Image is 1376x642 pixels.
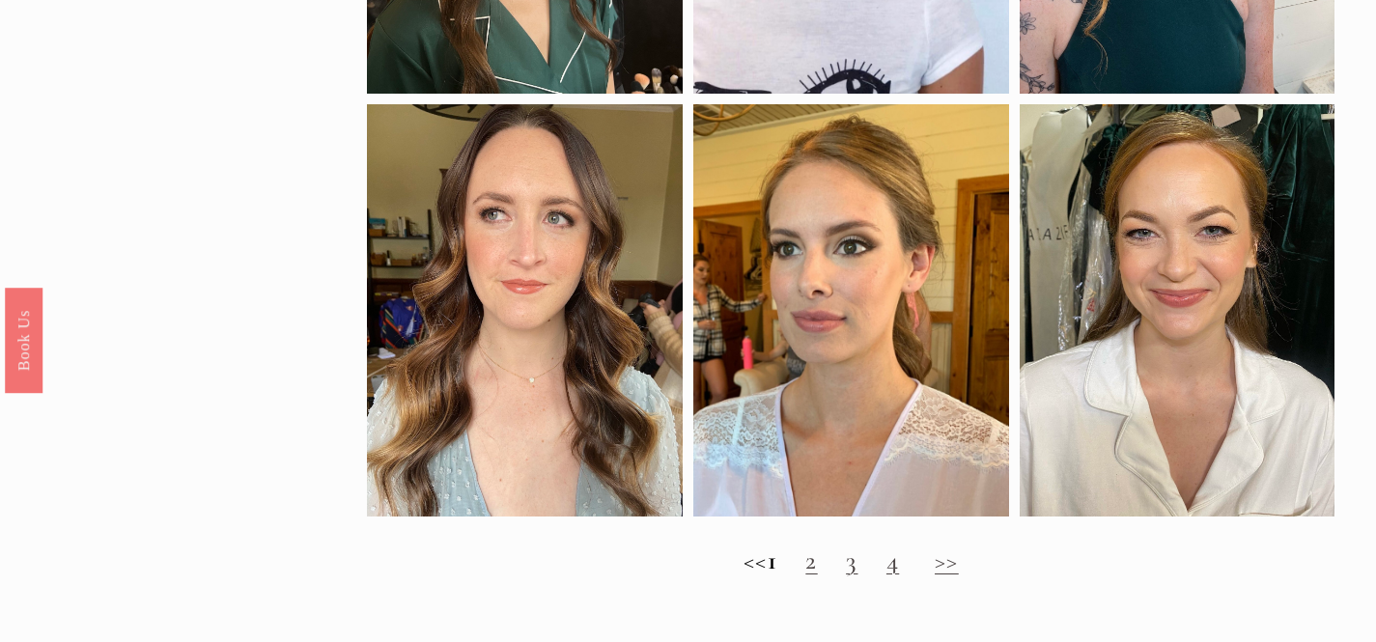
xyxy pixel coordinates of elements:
a: 3 [846,544,857,576]
a: >> [935,544,959,576]
a: 4 [886,544,899,576]
h2: << [367,545,1334,576]
strong: 1 [768,544,777,576]
a: 2 [805,544,817,576]
a: Book Us [5,287,42,392]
